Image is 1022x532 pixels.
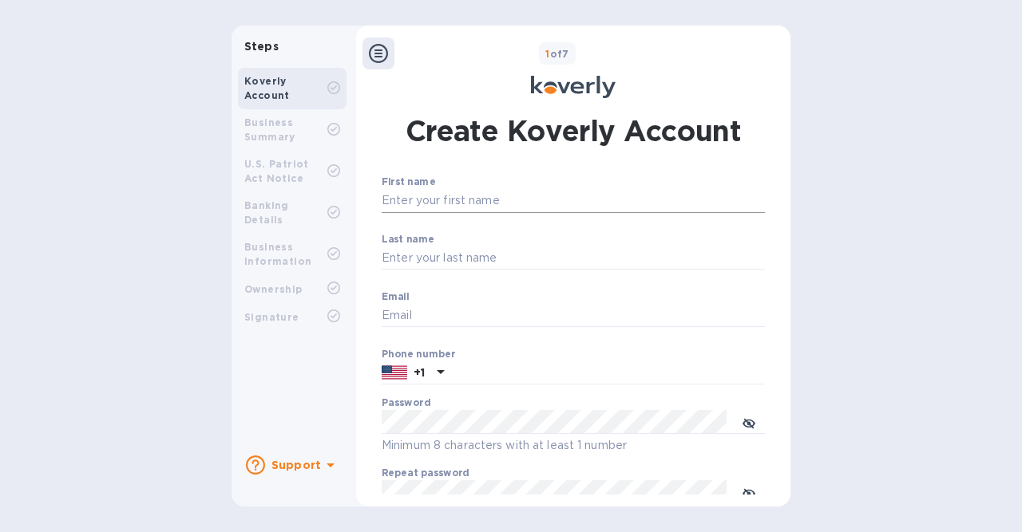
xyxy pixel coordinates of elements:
[244,199,289,226] b: Banking Details
[382,364,407,381] img: US
[545,48,549,60] span: 1
[244,116,295,143] b: Business Summary
[406,111,742,151] h1: Create Koverly Account
[733,476,765,508] button: toggle password visibility
[244,158,309,184] b: U.S. Patriot Act Notice
[382,304,765,328] input: Email
[244,311,299,323] b: Signature
[244,241,311,267] b: Business Information
[382,349,455,359] label: Phone number
[733,406,765,438] button: toggle password visibility
[382,234,434,244] label: Last name
[382,399,430,408] label: Password
[382,246,765,270] input: Enter your last name
[382,469,469,479] label: Repeat password
[382,178,435,187] label: First name
[271,459,321,471] b: Support
[382,189,765,213] input: Enter your first name
[545,48,569,60] b: of 7
[414,365,425,380] p: +1
[382,292,410,301] label: Email
[382,436,765,455] p: Minimum 8 characters with at least 1 number
[244,283,303,295] b: Ownership
[244,75,290,101] b: Koverly Account
[244,40,279,53] b: Steps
